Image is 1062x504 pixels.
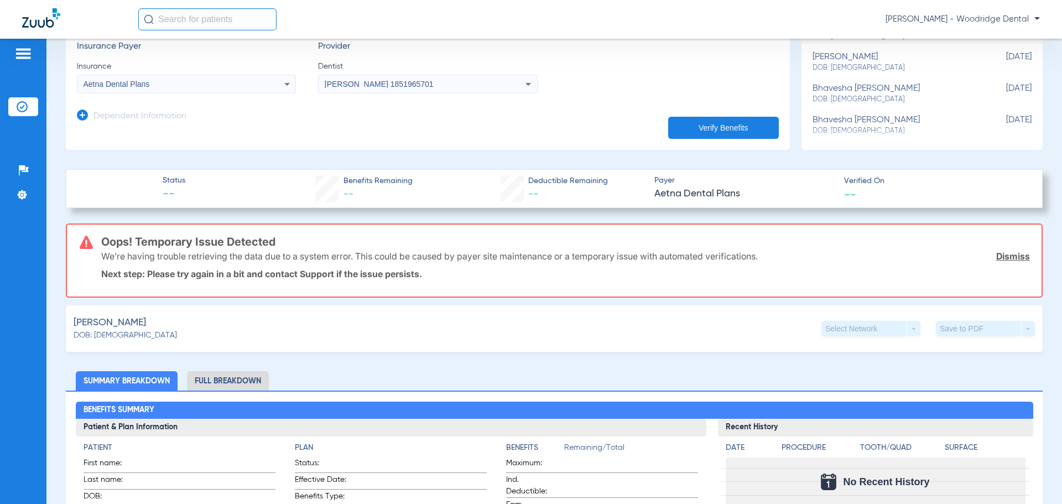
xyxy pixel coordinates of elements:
app-breakdown-title: Tooth/Quad [860,442,941,458]
span: DOB: [DEMOGRAPHIC_DATA] [74,330,177,341]
p: Next step: Please try again in a bit and contact Support if the issue persists. [101,268,1030,279]
img: Calendar [821,474,836,490]
div: bhavesha [PERSON_NAME] [813,84,976,104]
span: DOB: [DEMOGRAPHIC_DATA] [813,63,976,73]
div: bhavesha [PERSON_NAME] [813,115,976,136]
span: [DATE] [976,84,1032,104]
h3: Provider [318,41,537,53]
div: [PERSON_NAME] [813,52,976,72]
span: Payer [654,175,835,186]
img: Zuub Logo [22,8,60,28]
img: hamburger-icon [14,47,32,60]
p: We’re having trouble retrieving the data due to a system error. This could be caused by payer sit... [101,251,758,262]
a: Dismiss [996,251,1030,262]
h4: Surface [945,442,1025,454]
input: Search for patients [138,8,277,30]
span: -- [528,189,538,199]
span: [PERSON_NAME] 1851965701 [325,80,434,89]
span: Effective Date: [295,474,349,489]
span: No Recent History [843,476,929,487]
app-breakdown-title: Procedure [782,442,857,458]
h3: Oops! Temporary Issue Detected [101,236,1030,247]
img: error-icon [80,236,93,249]
span: Status: [295,458,349,472]
app-breakdown-title: Date [726,442,772,458]
h2: Benefits Summary [76,402,1033,419]
h3: Dependent Information [93,111,186,122]
h4: Procedure [782,442,857,454]
span: Last name: [84,474,138,489]
h3: Recent History [718,419,1033,437]
span: -- [844,188,856,200]
span: Deductible Remaining [528,175,608,187]
span: Maximum: [506,458,560,472]
span: Status [163,175,185,186]
span: -- [343,189,353,199]
span: [DATE] [976,52,1032,72]
span: Insurance [77,61,296,72]
span: Ind. Deductible: [506,474,560,497]
h4: Benefits [506,442,564,454]
span: Dentist [318,61,537,72]
span: -- [163,187,185,202]
span: Aetna Dental Plans [654,187,835,201]
li: Summary Breakdown [76,371,178,391]
span: Verified On [844,175,1024,187]
li: Full Breakdown [187,371,269,391]
h4: Plan [295,442,487,454]
span: DOB: [DEMOGRAPHIC_DATA] [813,126,976,136]
span: [PERSON_NAME] - Woodridge Dental [886,14,1040,25]
span: DOB: [DEMOGRAPHIC_DATA] [813,95,976,105]
span: [PERSON_NAME] [74,316,146,330]
span: Aetna Dental Plans [84,80,150,89]
span: Remaining/Total [564,442,698,458]
span: Benefits Remaining [343,175,413,187]
span: First name: [84,458,138,472]
h3: Patient & Plan Information [76,419,706,437]
span: [DATE] [976,115,1032,136]
h4: Tooth/Quad [860,442,941,454]
h4: Patient [84,442,275,454]
app-breakdown-title: Benefits [506,442,564,458]
button: Verify Benefits [668,117,779,139]
img: Search Icon [144,14,154,24]
h3: Insurance Payer [77,41,296,53]
h4: Date [726,442,772,454]
app-breakdown-title: Surface [945,442,1025,458]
